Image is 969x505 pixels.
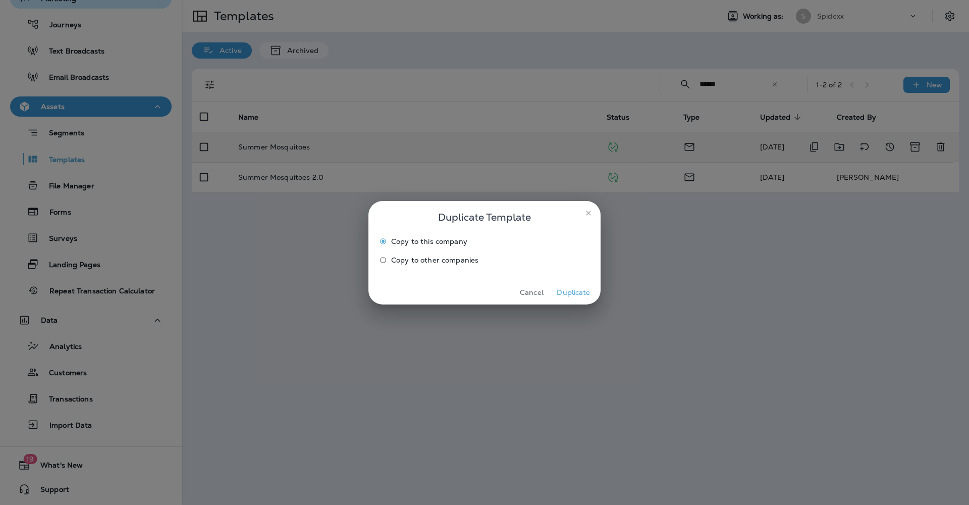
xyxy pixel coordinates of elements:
button: close [580,205,597,221]
span: Copy to this company [391,237,467,245]
button: Cancel [513,285,551,300]
button: Duplicate [555,285,593,300]
span: Duplicate Template [438,209,531,225]
span: Copy to other companies [391,256,478,264]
